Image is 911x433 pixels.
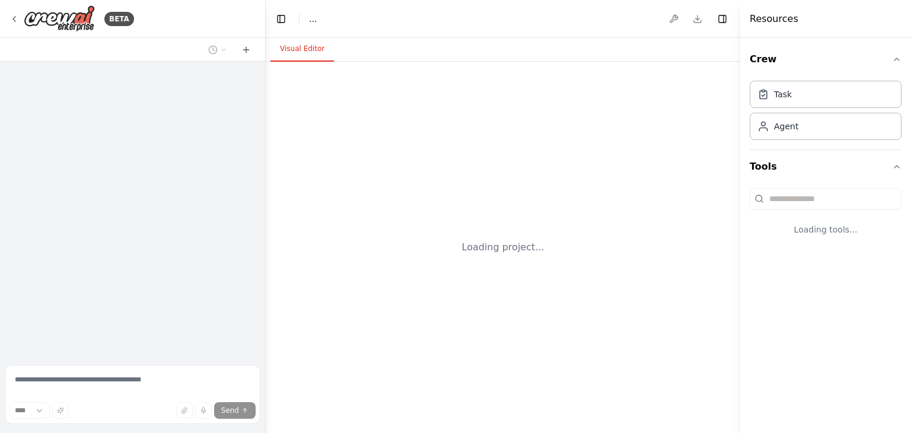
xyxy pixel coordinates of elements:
[221,406,239,415] span: Send
[52,402,69,419] button: Improve this prompt
[750,76,902,149] div: Crew
[750,43,902,76] button: Crew
[714,11,731,27] button: Hide right sidebar
[104,12,134,26] div: BETA
[750,183,902,254] div: Tools
[270,37,334,62] button: Visual Editor
[462,240,544,254] div: Loading project...
[214,402,256,419] button: Send
[195,402,212,419] button: Click to speak your automation idea
[750,12,798,26] h4: Resources
[203,43,232,57] button: Switch to previous chat
[176,402,193,419] button: Upload files
[273,11,289,27] button: Hide left sidebar
[237,43,256,57] button: Start a new chat
[309,13,317,25] span: ...
[774,120,798,132] div: Agent
[774,88,792,100] div: Task
[750,150,902,183] button: Tools
[750,214,902,245] div: Loading tools...
[309,13,317,25] nav: breadcrumb
[24,5,95,32] img: Logo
